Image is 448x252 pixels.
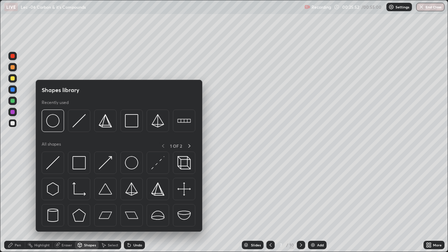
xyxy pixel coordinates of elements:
[42,86,79,94] h5: Shapes library
[42,141,61,150] p: All shapes
[15,243,21,247] div: Pen
[72,114,86,127] img: svg+xml;charset=utf-8,%3Csvg%20xmlns%3D%22http%3A%2F%2Fwww.w3.org%2F2000%2Fsvg%22%20width%3D%2230...
[46,209,59,222] img: svg+xml;charset=utf-8,%3Csvg%20xmlns%3D%22http%3A%2F%2Fwww.w3.org%2F2000%2Fsvg%22%20width%3D%2228...
[317,243,324,247] div: Add
[177,156,191,169] img: svg+xml;charset=utf-8,%3Csvg%20xmlns%3D%22http%3A%2F%2Fwww.w3.org%2F2000%2Fsvg%22%20width%3D%2235...
[6,4,16,10] p: LIVE
[72,209,86,222] img: svg+xml;charset=utf-8,%3Csvg%20xmlns%3D%22http%3A%2F%2Fwww.w3.org%2F2000%2Fsvg%22%20width%3D%2234...
[395,5,409,9] p: Settings
[125,209,138,222] img: svg+xml;charset=utf-8,%3Csvg%20xmlns%3D%22http%3A%2F%2Fwww.w3.org%2F2000%2Fsvg%22%20width%3D%2244...
[34,243,50,247] div: Highlight
[177,209,191,222] img: svg+xml;charset=utf-8,%3Csvg%20xmlns%3D%22http%3A%2F%2Fwww.w3.org%2F2000%2Fsvg%22%20width%3D%2238...
[46,114,59,127] img: svg+xml;charset=utf-8,%3Csvg%20xmlns%3D%22http%3A%2F%2Fwww.w3.org%2F2000%2Fsvg%22%20width%3D%2236...
[433,243,442,247] div: More
[251,243,261,247] div: Slides
[177,182,191,196] img: svg+xml;charset=utf-8,%3Csvg%20xmlns%3D%22http%3A%2F%2Fwww.w3.org%2F2000%2Fsvg%22%20width%3D%2240...
[151,114,164,127] img: svg+xml;charset=utf-8,%3Csvg%20xmlns%3D%22http%3A%2F%2Fwww.w3.org%2F2000%2Fsvg%22%20width%3D%2234...
[72,182,86,196] img: svg+xml;charset=utf-8,%3Csvg%20xmlns%3D%22http%3A%2F%2Fwww.w3.org%2F2000%2Fsvg%22%20width%3D%2233...
[125,156,138,169] img: svg+xml;charset=utf-8,%3Csvg%20xmlns%3D%22http%3A%2F%2Fwww.w3.org%2F2000%2Fsvg%22%20width%3D%2236...
[21,4,86,10] p: Lec -06 Carbon & it's Compounds
[304,4,310,10] img: recording.375f2c34.svg
[278,243,285,247] div: 7
[108,243,118,247] div: Select
[62,243,72,247] div: Eraser
[177,114,191,127] img: svg+xml;charset=utf-8,%3Csvg%20xmlns%3D%22http%3A%2F%2Fwww.w3.org%2F2000%2Fsvg%22%20width%3D%2250...
[125,182,138,196] img: svg+xml;charset=utf-8,%3Csvg%20xmlns%3D%22http%3A%2F%2Fwww.w3.org%2F2000%2Fsvg%22%20width%3D%2234...
[72,156,86,169] img: svg+xml;charset=utf-8,%3Csvg%20xmlns%3D%22http%3A%2F%2Fwww.w3.org%2F2000%2Fsvg%22%20width%3D%2234...
[310,242,316,248] img: add-slide-button
[99,156,112,169] img: svg+xml;charset=utf-8,%3Csvg%20xmlns%3D%22http%3A%2F%2Fwww.w3.org%2F2000%2Fsvg%22%20width%3D%2230...
[289,242,294,248] div: 10
[46,182,59,196] img: svg+xml;charset=utf-8,%3Csvg%20xmlns%3D%22http%3A%2F%2Fwww.w3.org%2F2000%2Fsvg%22%20width%3D%2230...
[170,143,182,149] p: 1 OF 2
[84,243,96,247] div: Shapes
[99,182,112,196] img: svg+xml;charset=utf-8,%3Csvg%20xmlns%3D%22http%3A%2F%2Fwww.w3.org%2F2000%2Fsvg%22%20width%3D%2238...
[286,243,288,247] div: /
[151,182,164,196] img: svg+xml;charset=utf-8,%3Csvg%20xmlns%3D%22http%3A%2F%2Fwww.w3.org%2F2000%2Fsvg%22%20width%3D%2234...
[151,156,164,169] img: svg+xml;charset=utf-8,%3Csvg%20xmlns%3D%22http%3A%2F%2Fwww.w3.org%2F2000%2Fsvg%22%20width%3D%2230...
[125,114,138,127] img: svg+xml;charset=utf-8,%3Csvg%20xmlns%3D%22http%3A%2F%2Fwww.w3.org%2F2000%2Fsvg%22%20width%3D%2234...
[42,100,69,105] p: Recently used
[151,209,164,222] img: svg+xml;charset=utf-8,%3Csvg%20xmlns%3D%22http%3A%2F%2Fwww.w3.org%2F2000%2Fsvg%22%20width%3D%2238...
[416,3,444,11] button: End Class
[419,4,424,10] img: end-class-cross
[133,243,142,247] div: Undo
[99,209,112,222] img: svg+xml;charset=utf-8,%3Csvg%20xmlns%3D%22http%3A%2F%2Fwww.w3.org%2F2000%2Fsvg%22%20width%3D%2244...
[99,114,112,127] img: svg+xml;charset=utf-8,%3Csvg%20xmlns%3D%22http%3A%2F%2Fwww.w3.org%2F2000%2Fsvg%22%20width%3D%2234...
[388,4,394,10] img: class-settings-icons
[46,156,59,169] img: svg+xml;charset=utf-8,%3Csvg%20xmlns%3D%22http%3A%2F%2Fwww.w3.org%2F2000%2Fsvg%22%20width%3D%2230...
[311,5,331,10] p: Recording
